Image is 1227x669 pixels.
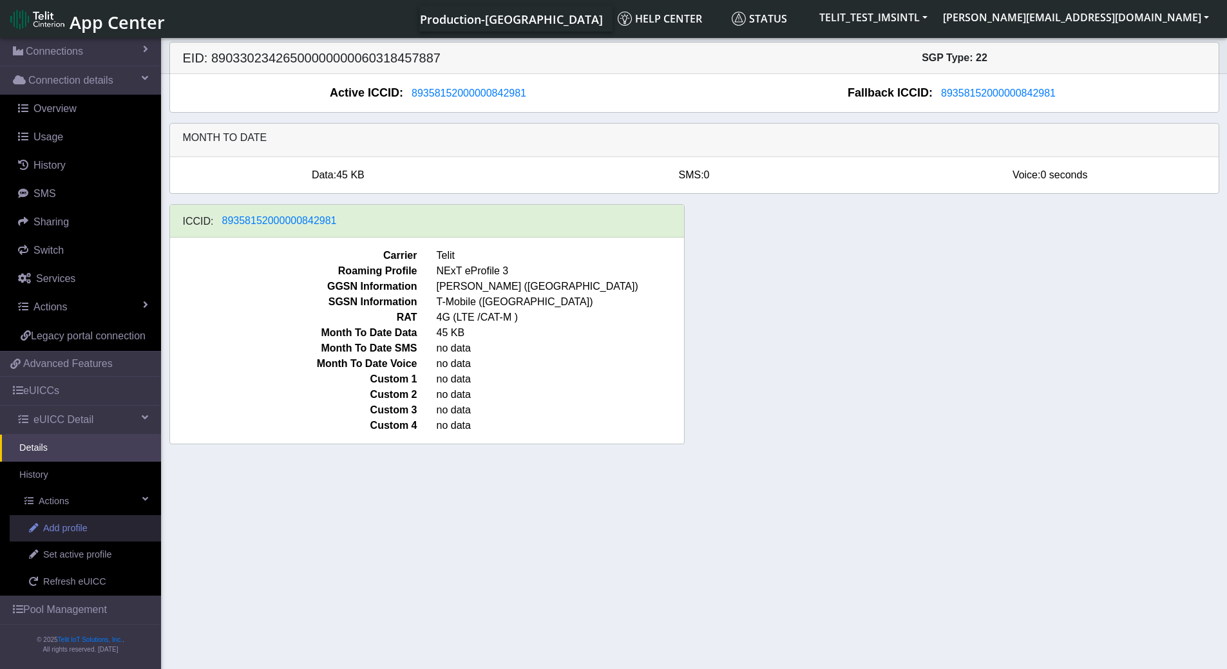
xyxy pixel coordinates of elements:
[70,10,165,34] span: App Center
[922,52,987,63] span: SGP Type: 22
[26,44,83,59] span: Connections
[678,169,703,180] span: SMS:
[5,123,161,151] a: Usage
[330,84,403,102] span: Active ICCID:
[33,412,93,428] span: eUICC Detail
[33,103,77,114] span: Overview
[812,6,935,29] button: TELIT_TEST_IMSINTL
[39,495,69,509] span: Actions
[10,5,163,33] a: App Center
[160,263,427,279] span: Roaming Profile
[33,216,69,227] span: Sharing
[848,84,933,102] span: Fallback ICCID:
[222,215,337,226] span: 89358152000000842981
[312,169,336,180] span: Data:
[727,6,812,32] a: Status
[5,293,161,321] a: Actions
[160,248,427,263] span: Carrier
[427,325,694,341] span: 45 KB
[183,215,214,227] h6: ICCID:
[420,12,603,27] span: Production-[GEOGRAPHIC_DATA]
[160,356,427,372] span: Month To Date Voice
[412,88,526,99] span: 89358152000000842981
[5,208,161,236] a: Sharing
[618,12,702,26] span: Help center
[935,6,1217,29] button: [PERSON_NAME][EMAIL_ADDRESS][DOMAIN_NAME]
[160,418,427,433] span: Custom 4
[160,372,427,387] span: Custom 1
[5,488,161,515] a: Actions
[5,180,161,208] a: SMS
[427,310,694,325] span: 4G (LTE /CAT-M )
[31,330,146,341] span: Legacy portal connection
[941,88,1056,99] span: 89358152000000842981
[10,515,161,542] a: Add profile
[5,236,161,265] a: Switch
[10,9,64,30] img: logo-telit-cinterion-gw-new.png
[33,301,67,312] span: Actions
[704,169,710,180] span: 0
[160,325,427,341] span: Month To Date Data
[732,12,746,26] img: status.svg
[33,160,66,171] span: History
[28,73,113,88] span: Connection details
[1013,169,1041,180] span: Voice:
[10,542,161,569] a: Set active profile
[160,310,427,325] span: RAT
[160,279,427,294] span: GGSN Information
[173,50,694,66] h5: EID: 89033023426500000000060318457887
[10,569,161,596] a: Refresh eUICC
[933,85,1064,102] button: 89358152000000842981
[613,6,727,32] a: Help center
[33,188,56,199] span: SMS
[160,402,427,418] span: Custom 3
[1040,169,1087,180] span: 0 seconds
[336,169,365,180] span: 45 KB
[33,245,64,256] span: Switch
[160,387,427,402] span: Custom 2
[732,12,787,26] span: Status
[43,548,111,562] span: Set active profile
[160,294,427,310] span: SGSN Information
[403,85,535,102] button: 89358152000000842981
[160,341,427,356] span: Month To Date SMS
[5,151,161,180] a: History
[427,294,694,310] span: T-Mobile ([GEOGRAPHIC_DATA])
[5,265,161,293] a: Services
[23,356,113,372] span: Advanced Features
[5,95,161,123] a: Overview
[58,636,122,643] a: Telit IoT Solutions, Inc.
[33,131,63,142] span: Usage
[36,273,75,284] span: Services
[214,212,345,229] button: 89358152000000842981
[427,418,694,433] span: no data
[5,406,161,434] a: eUICC Detail
[43,522,88,536] span: Add profile
[427,248,694,263] span: Telit
[43,575,106,589] span: Refresh eUICC
[618,12,632,26] img: knowledge.svg
[427,387,694,402] span: no data
[427,372,694,387] span: no data
[427,402,694,418] span: no data
[419,6,602,32] a: Your current platform instance
[427,341,694,356] span: no data
[427,279,694,294] span: [PERSON_NAME] ([GEOGRAPHIC_DATA])
[183,131,1206,144] h6: Month to date
[427,263,694,279] span: NExT eProfile 3
[427,356,694,372] span: no data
